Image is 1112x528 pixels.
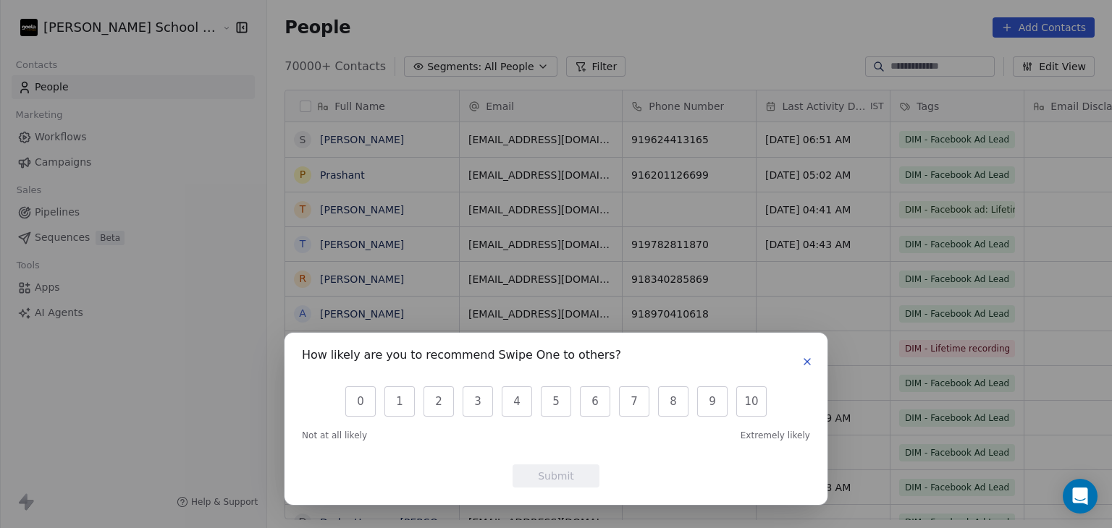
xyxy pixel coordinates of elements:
[302,350,621,365] h1: How likely are you to recommend Swipe One to others?
[345,386,376,417] button: 0
[741,430,810,441] span: Extremely likely
[502,386,532,417] button: 4
[384,386,415,417] button: 1
[697,386,728,417] button: 9
[302,430,367,441] span: Not at all likely
[619,386,649,417] button: 7
[424,386,454,417] button: 2
[580,386,610,417] button: 6
[541,386,571,417] button: 5
[658,386,688,417] button: 8
[736,386,767,417] button: 10
[463,386,493,417] button: 3
[513,464,599,487] button: Submit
